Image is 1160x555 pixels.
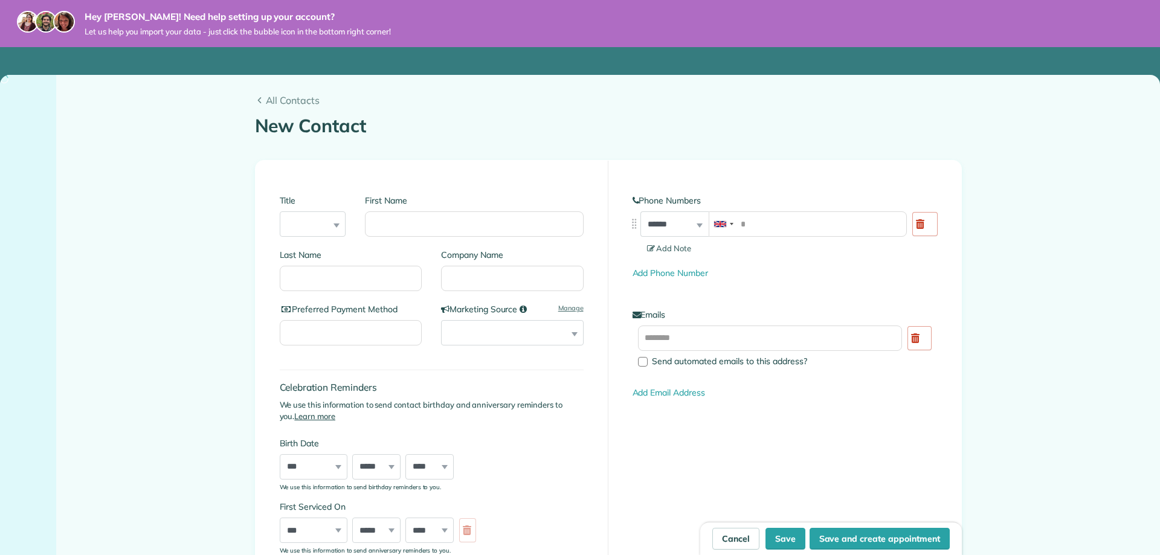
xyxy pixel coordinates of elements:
[633,268,708,278] a: Add Phone Number
[441,249,584,261] label: Company Name
[709,212,737,236] div: United Kingdom: +44
[712,528,759,550] a: Cancel
[280,547,451,554] sub: We use this information to send anniversary reminders to you.
[85,27,391,37] span: Let us help you import your data - just click the bubble icon in the bottom right corner!
[280,437,482,449] label: Birth Date
[35,11,57,33] img: jorge-587dff0eeaa6aab1f244e6dc62b8924c3b6ad411094392a53c71c6c4a576187d.jpg
[633,309,937,321] label: Emails
[633,387,705,398] a: Add Email Address
[255,93,962,107] a: All Contacts
[441,303,584,315] label: Marketing Source
[628,217,640,230] img: drag_indicator-119b368615184ecde3eda3c64c821f6cf29d3e2b97b89ee44bc31753036683e5.png
[558,303,584,313] a: Manage
[255,116,962,136] h1: New Contact
[280,483,442,490] sub: We use this information to send birthday reminders to you.
[280,501,482,513] label: First Serviced On
[280,399,584,423] p: We use this information to send contact birthday and anniversary reminders to you.
[647,243,692,253] span: Add Note
[280,382,584,393] h4: Celebration Reminders
[280,194,346,207] label: Title
[633,194,937,207] label: Phone Numbers
[280,303,422,315] label: Preferred Payment Method
[765,528,805,550] button: Save
[85,11,391,23] strong: Hey [PERSON_NAME]! Need help setting up your account?
[294,411,335,421] a: Learn more
[365,194,583,207] label: First Name
[280,249,422,261] label: Last Name
[266,93,962,107] span: All Contacts
[17,11,39,33] img: maria-72a9807cf96188c08ef61303f053569d2e2a8a1cde33d635c8a3ac13582a053d.jpg
[810,528,950,550] button: Save and create appointment
[652,356,807,367] span: Send automated emails to this address?
[53,11,75,33] img: michelle-19f622bdf1676172e81f8f8fba1fb50e276960ebfe0243fe18214015130c80e4.jpg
